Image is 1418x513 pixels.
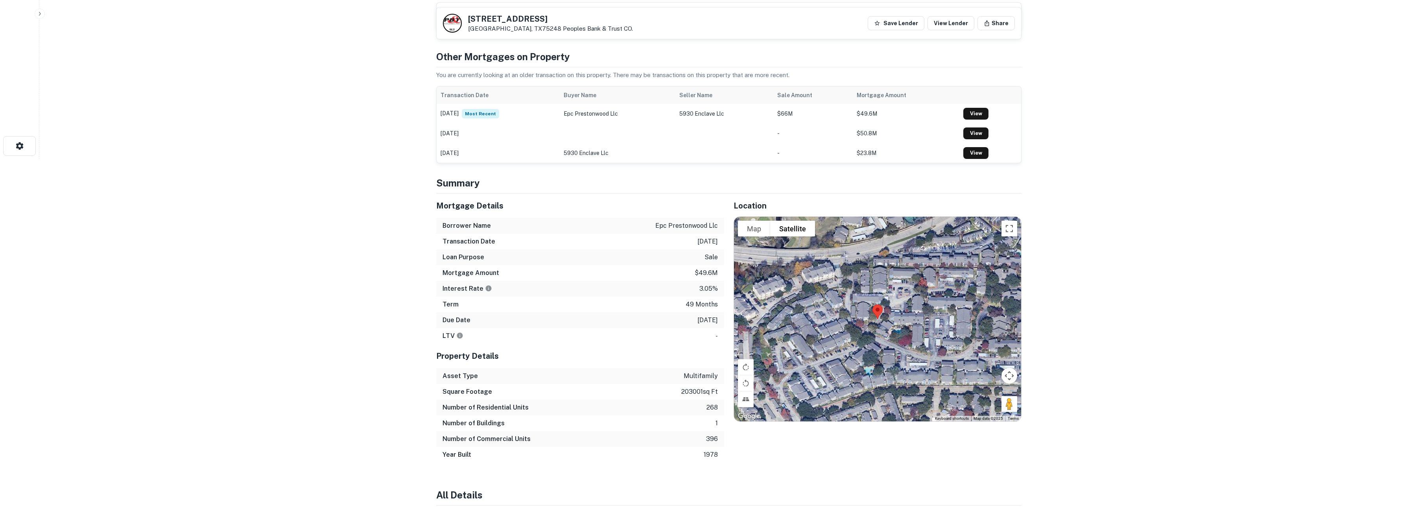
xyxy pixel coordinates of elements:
[1001,368,1017,384] button: Map camera controls
[963,127,988,139] a: View
[437,87,560,104] th: Transaction Date
[436,70,1022,80] p: You are currently looking at an older transaction on this property. There may be transactions on ...
[1001,221,1017,236] button: Toggle fullscreen view
[468,15,633,23] h5: [STREET_ADDRESS]
[738,375,754,391] button: Rotate map counterclockwise
[773,87,853,104] th: Sale Amount
[443,419,505,428] h6: Number of Buildings
[443,387,492,397] h6: Square Footage
[443,403,529,412] h6: Number of Residential Units
[715,419,718,428] p: 1
[736,411,762,421] a: Open this area in Google Maps (opens a new window)
[736,411,762,421] img: Google
[675,104,773,124] td: 5930 enclave llc
[695,268,718,278] p: $49.6m
[436,488,1022,502] h4: All Details
[443,316,470,325] h6: Due Date
[706,434,718,444] p: 396
[928,16,974,30] a: View Lender
[436,200,724,212] h5: Mortgage Details
[706,403,718,412] p: 268
[436,176,1022,190] h4: Summary
[437,104,560,124] td: [DATE]
[456,332,463,339] svg: LTVs displayed on the website are for informational purposes only and may be reported incorrectly...
[563,25,633,32] a: Peoples Bank & Trust CO.
[974,416,1003,421] span: Map data ©2025
[1379,450,1418,488] iframe: Chat Widget
[468,25,633,32] p: [GEOGRAPHIC_DATA], TX75248
[443,284,492,293] h6: Interest Rate
[675,87,773,104] th: Seller Name
[560,143,675,163] td: 5930 enclave llc
[443,221,491,231] h6: Borrower Name
[684,371,718,381] p: multifamily
[443,300,459,309] h6: Term
[443,450,471,459] h6: Year Built
[443,434,531,444] h6: Number of Commercial Units
[1008,416,1019,421] a: Terms (opens in new tab)
[773,143,853,163] td: -
[437,143,560,163] td: [DATE]
[437,124,560,143] td: [DATE]
[436,350,724,362] h5: Property Details
[681,387,718,397] p: 203001 sq ft
[734,200,1022,212] h5: Location
[770,221,815,236] button: Show satellite imagery
[773,104,853,124] td: $66M
[738,359,754,375] button: Rotate map clockwise
[697,237,718,246] p: [DATE]
[738,391,754,407] button: Tilt map
[485,285,492,292] svg: The interest rates displayed on the website are for informational purposes only and may be report...
[443,268,499,278] h6: Mortgage Amount
[655,221,718,231] p: epc prestonwood llc
[977,16,1015,30] button: Share
[1001,396,1017,412] button: Drag Pegman onto the map to open Street View
[443,237,495,246] h6: Transaction Date
[715,331,718,341] p: -
[738,221,770,236] button: Show street map
[853,87,959,104] th: Mortgage Amount
[935,416,969,421] button: Keyboard shortcuts
[963,108,988,120] a: View
[462,109,499,118] span: Most Recent
[436,50,1022,64] h4: Other Mortgages on Property
[699,284,718,293] p: 3.05%
[853,143,959,163] td: $23.8M
[704,450,718,459] p: 1978
[697,316,718,325] p: [DATE]
[443,331,463,341] h6: LTV
[443,371,478,381] h6: Asset Type
[853,124,959,143] td: $50.8M
[853,104,959,124] td: $49.6M
[686,300,718,309] p: 49 months
[560,87,675,104] th: Buyer Name
[963,147,988,159] a: View
[868,16,924,30] button: Save Lender
[704,253,718,262] p: sale
[560,104,675,124] td: epc prestonwood llc
[443,253,484,262] h6: Loan Purpose
[773,124,853,143] td: -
